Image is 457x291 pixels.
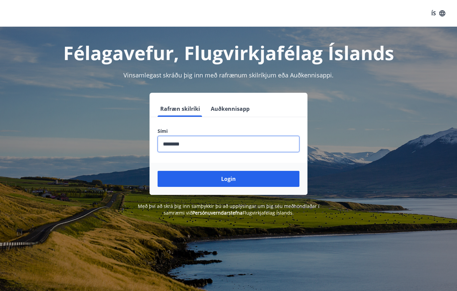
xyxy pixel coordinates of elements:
span: Vinsamlegast skráðu þig inn með rafrænum skilríkjum eða Auðkennisappi. [123,71,334,79]
span: Með því að skrá þig inn samþykkir þú að upplýsingar um þig séu meðhöndlaðar í samræmi við Flugvir... [138,203,319,216]
label: Sími [158,128,299,134]
h1: Félagavefur, Flugvirkjafélag Íslands [8,40,449,65]
button: Auðkennisapp [208,101,252,117]
button: ÍS [428,7,449,19]
button: Login [158,171,299,187]
button: Rafræn skilríki [158,101,203,117]
a: Persónuverndarstefna [192,210,243,216]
